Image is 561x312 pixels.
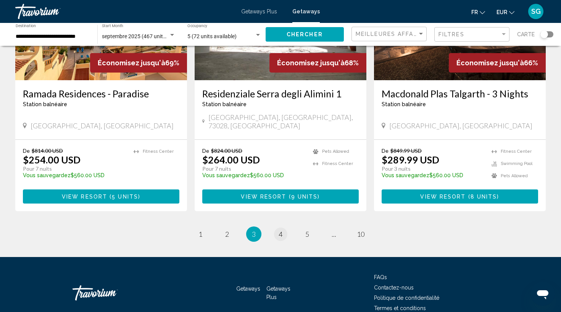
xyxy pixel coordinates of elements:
span: Pets Allowed [322,149,349,154]
button: Filter [434,27,509,42]
button: View Resort(8 units) [382,189,538,204]
span: 10 [357,230,364,238]
a: Politique de confidentialité [374,295,439,301]
span: Économisez jusqu'à [456,59,524,67]
span: Station balnéaire [382,101,426,107]
p: $264.00 USD [202,154,260,165]
div: 66% [449,53,546,73]
div: 68% [269,53,366,73]
a: Termes et conditions [374,305,426,311]
button: Change currency [497,6,514,18]
a: Getaways Plus [266,286,290,300]
span: De [202,147,209,154]
span: fr [471,9,478,15]
span: Vous sauvegardez [382,172,429,178]
span: View Resort [62,194,107,200]
button: User Menu [526,3,546,19]
span: Filtres [438,31,464,37]
span: $814.00 USD [32,147,63,154]
span: 5 (72 units available) [187,33,237,39]
span: Pets Allowed [501,173,528,178]
span: $824.00 USD [211,147,242,154]
a: Ramada Residences - Paradise [23,88,179,99]
span: 9 units [291,194,318,200]
span: 5 [305,230,309,238]
span: View Resort [241,194,286,200]
span: De [382,147,389,154]
p: $560.00 USD [23,172,126,178]
ul: Pagination [15,226,546,242]
span: ( ) [287,194,320,200]
a: Getaways Plus [241,8,277,15]
span: [GEOGRAPHIC_DATA], [GEOGRAPHIC_DATA], 73028, [GEOGRAPHIC_DATA] [208,113,359,130]
span: Économisez jusqu'à [98,59,165,67]
span: Fitness Center [501,149,532,154]
a: Contactez-nous [374,285,414,291]
button: View Resort(5 units) [23,189,179,204]
span: De [23,147,30,154]
p: Pour 7 nuits [202,165,305,172]
span: septembre 2025 (467 units available) [102,33,190,39]
button: Chercher [266,27,344,41]
span: EUR [497,9,507,15]
span: ... [332,230,336,238]
span: Swimming Pool [501,161,532,166]
a: FAQs [374,274,387,280]
a: Travorium [73,281,149,304]
span: SG [531,8,541,15]
span: Vous sauvegardez [202,172,250,178]
a: Macdonald Plas Talgarth - 3 Nights [382,88,538,99]
p: Pour 3 nuits [382,165,484,172]
span: [GEOGRAPHIC_DATA], [GEOGRAPHIC_DATA] [31,121,174,130]
p: $289.99 USD [382,154,439,165]
span: 4 [279,230,282,238]
span: Station balnéaire [23,101,67,107]
span: View Resort [420,194,466,200]
p: $254.00 USD [23,154,81,165]
span: 1 [198,230,202,238]
span: Économisez jusqu'à [277,59,345,67]
span: Vous sauvegardez [23,172,71,178]
a: Travorium [15,4,234,19]
a: Residenziale Serra degli Alimini 1 [202,88,359,99]
div: 69% [90,53,187,73]
a: Getaways [236,286,260,292]
span: Carte [517,29,535,40]
span: Fitness Center [322,161,353,166]
span: Chercher [287,32,323,38]
p: $560.00 USD [202,172,305,178]
span: Station balnéaire [202,101,247,107]
span: Fitness Center [143,149,174,154]
mat-select: Sort by [356,31,424,37]
span: ( ) [466,194,500,200]
button: View Resort(9 units) [202,189,359,204]
span: 5 units [112,194,138,200]
a: Getaways [292,8,320,15]
p: Pour 7 nuits [23,165,126,172]
span: Meilleures affaires [356,31,428,37]
span: [GEOGRAPHIC_DATA], [GEOGRAPHIC_DATA] [389,121,532,130]
p: $560.00 USD [382,172,484,178]
button: Change language [471,6,485,18]
span: 8 units [471,194,497,200]
span: 3 [252,230,256,238]
iframe: Bouton de lancement de la fenêtre de messagerie [530,281,555,306]
span: 2 [225,230,229,238]
span: ( ) [107,194,140,200]
span: $849.99 USD [390,147,422,154]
